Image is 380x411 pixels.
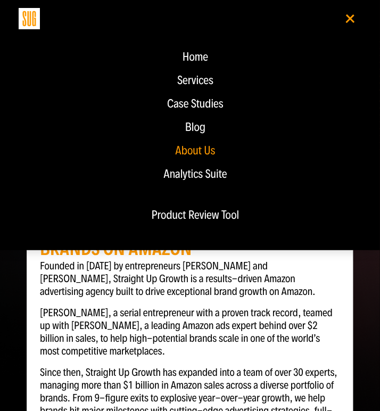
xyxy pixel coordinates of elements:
[29,51,361,63] div: Home
[40,260,340,298] p: Founded in [DATE] by entrepreneurs [PERSON_NAME] and [PERSON_NAME], Straight Up Growth is a resul...
[24,92,367,116] a: Case Studies
[40,307,340,358] p: [PERSON_NAME], a serial entrepreneur with a proven track record, teamed up with [PERSON_NAME], a ...
[29,97,361,110] div: Case Studies
[35,209,356,221] div: Product Review Tool
[24,162,367,186] a: Analytics Suite
[19,8,40,29] img: Sug
[24,116,367,139] a: Blog
[24,139,367,162] a: About Us
[340,9,361,28] button: Toggle navigation
[29,168,361,180] div: Analytics Suite
[24,202,367,226] a: Product Review Tool
[29,144,361,157] div: About Us
[29,74,361,87] div: Services
[24,45,367,69] a: Home
[29,121,361,134] div: Blog
[24,69,367,92] a: Services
